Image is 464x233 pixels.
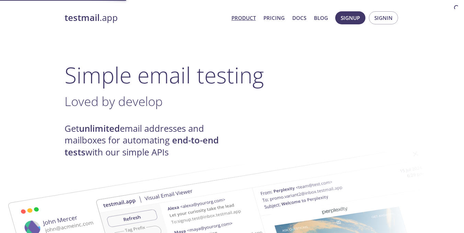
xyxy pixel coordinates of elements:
[341,13,360,22] span: Signup
[65,62,400,88] h1: Simple email testing
[374,13,393,22] span: Signin
[65,12,226,24] a: testmail.app
[369,11,398,24] button: Signin
[65,93,163,110] span: Loved by develop
[65,134,219,158] strong: end-to-end tests
[335,11,365,24] button: Signup
[314,13,328,22] a: Blog
[263,13,285,22] a: Pricing
[79,123,120,135] strong: unlimited
[292,13,306,22] a: Docs
[65,12,100,24] strong: testmail
[231,13,256,22] a: Product
[65,123,232,158] h4: Get email addresses and mailboxes for automating with our simple APIs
